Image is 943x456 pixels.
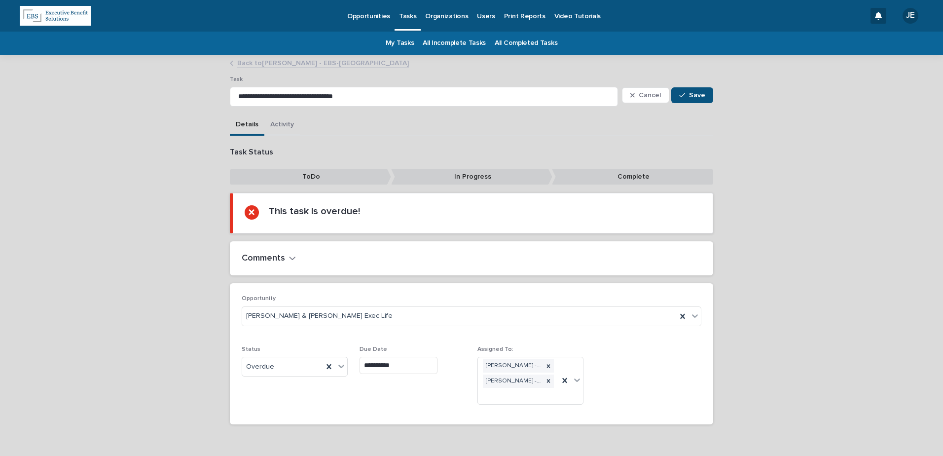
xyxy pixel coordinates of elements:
[483,359,543,373] div: [PERSON_NAME] - EBS-[GEOGRAPHIC_DATA]
[622,87,669,103] button: Cancel
[483,375,543,388] div: [PERSON_NAME] - EBS-[GEOGRAPHIC_DATA]
[495,32,557,55] a: All Completed Tasks
[230,115,264,136] button: Details
[242,346,260,352] span: Status
[242,253,296,264] button: Comments
[230,76,243,82] span: Task
[360,346,387,352] span: Due Date
[269,205,360,217] h2: This task is overdue!
[386,32,414,55] a: My Tasks
[689,92,705,99] span: Save
[230,169,391,185] p: ToDo
[242,253,285,264] h2: Comments
[639,92,661,99] span: Cancel
[246,311,393,321] span: [PERSON_NAME] & [PERSON_NAME] Exec Life
[246,362,274,372] span: Overdue
[20,6,91,26] img: kRBAWhqLSQ2DPCCnFJ2X
[477,346,513,352] span: Assigned To:
[391,169,552,185] p: In Progress
[552,169,713,185] p: Complete
[230,148,713,157] p: Task Status
[242,296,276,302] span: Opportunity
[237,57,409,68] a: Back to[PERSON_NAME] - EBS-[GEOGRAPHIC_DATA]
[671,87,713,103] button: Save
[903,8,918,24] div: JE
[423,32,486,55] a: All Incomplete Tasks
[264,115,300,136] button: Activity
